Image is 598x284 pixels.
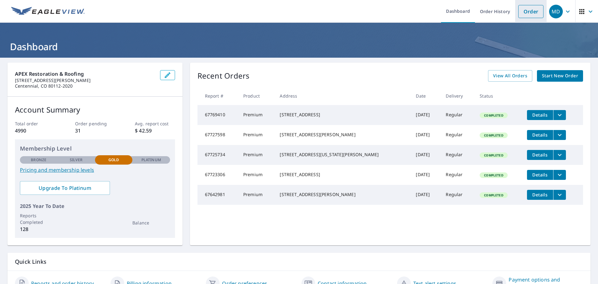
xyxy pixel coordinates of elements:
div: MD [549,5,563,18]
span: View All Orders [493,72,527,80]
p: Balance [132,219,170,226]
p: Account Summary [15,104,175,115]
td: Premium [238,105,275,125]
td: [DATE] [411,105,441,125]
p: $ 42.59 [135,127,175,134]
td: Regular [441,125,475,145]
td: 67642981 [197,185,238,205]
td: 67725734 [197,145,238,165]
th: Product [238,87,275,105]
th: Address [275,87,411,105]
th: Report # [197,87,238,105]
span: Details [531,132,549,138]
p: Platinum [141,157,161,163]
p: [STREET_ADDRESS][PERSON_NAME] [15,78,155,83]
th: Status [475,87,522,105]
span: Upgrade To Platinum [25,185,105,191]
p: Order pending [75,120,115,127]
button: detailsBtn-67769410 [527,110,553,120]
p: Silver [70,157,83,163]
a: Start New Order [537,70,583,82]
p: 31 [75,127,115,134]
p: 2025 Year To Date [20,202,170,210]
div: [STREET_ADDRESS][PERSON_NAME] [280,191,406,198]
p: 4990 [15,127,55,134]
img: EV Logo [11,7,85,16]
td: Premium [238,125,275,145]
p: Quick Links [15,258,583,266]
span: Details [531,172,549,178]
td: Premium [238,185,275,205]
button: detailsBtn-67723306 [527,170,553,180]
div: [STREET_ADDRESS] [280,112,406,118]
a: Order [518,5,543,18]
a: View All Orders [488,70,532,82]
h1: Dashboard [7,40,591,53]
td: 67723306 [197,165,238,185]
p: 128 [20,225,57,233]
p: Gold [108,157,119,163]
button: filesDropdownBtn-67723306 [553,170,566,180]
span: Completed [480,193,507,197]
td: 67769410 [197,105,238,125]
button: detailsBtn-67727598 [527,130,553,140]
p: Centennial, CO 80112-2020 [15,83,155,89]
span: Completed [480,133,507,137]
td: [DATE] [411,165,441,185]
div: [STREET_ADDRESS][US_STATE][PERSON_NAME] [280,152,406,158]
p: APEX Restoration & Roofing [15,70,155,78]
button: detailsBtn-67642981 [527,190,553,200]
p: Reports Completed [20,212,57,225]
td: Premium [238,145,275,165]
span: Completed [480,173,507,177]
a: Pricing and membership levels [20,166,170,174]
p: Bronze [31,157,46,163]
button: filesDropdownBtn-67642981 [553,190,566,200]
a: Upgrade To Platinum [20,181,110,195]
span: Completed [480,113,507,118]
td: Regular [441,105,475,125]
p: Total order [15,120,55,127]
td: [DATE] [411,125,441,145]
button: filesDropdownBtn-67725734 [553,150,566,160]
td: [DATE] [411,145,441,165]
p: Recent Orders [197,70,250,82]
span: Details [531,112,549,118]
span: Details [531,192,549,198]
th: Date [411,87,441,105]
span: Completed [480,153,507,157]
td: 67727598 [197,125,238,145]
p: Avg. report cost [135,120,175,127]
button: filesDropdownBtn-67769410 [553,110,566,120]
div: [STREET_ADDRESS][PERSON_NAME] [280,132,406,138]
div: [STREET_ADDRESS] [280,171,406,178]
button: detailsBtn-67725734 [527,150,553,160]
td: Regular [441,165,475,185]
td: Premium [238,165,275,185]
th: Delivery [441,87,475,105]
td: Regular [441,145,475,165]
td: Regular [441,185,475,205]
p: Membership Level [20,144,170,153]
span: Details [531,152,549,158]
td: [DATE] [411,185,441,205]
span: Start New Order [542,72,578,80]
button: filesDropdownBtn-67727598 [553,130,566,140]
